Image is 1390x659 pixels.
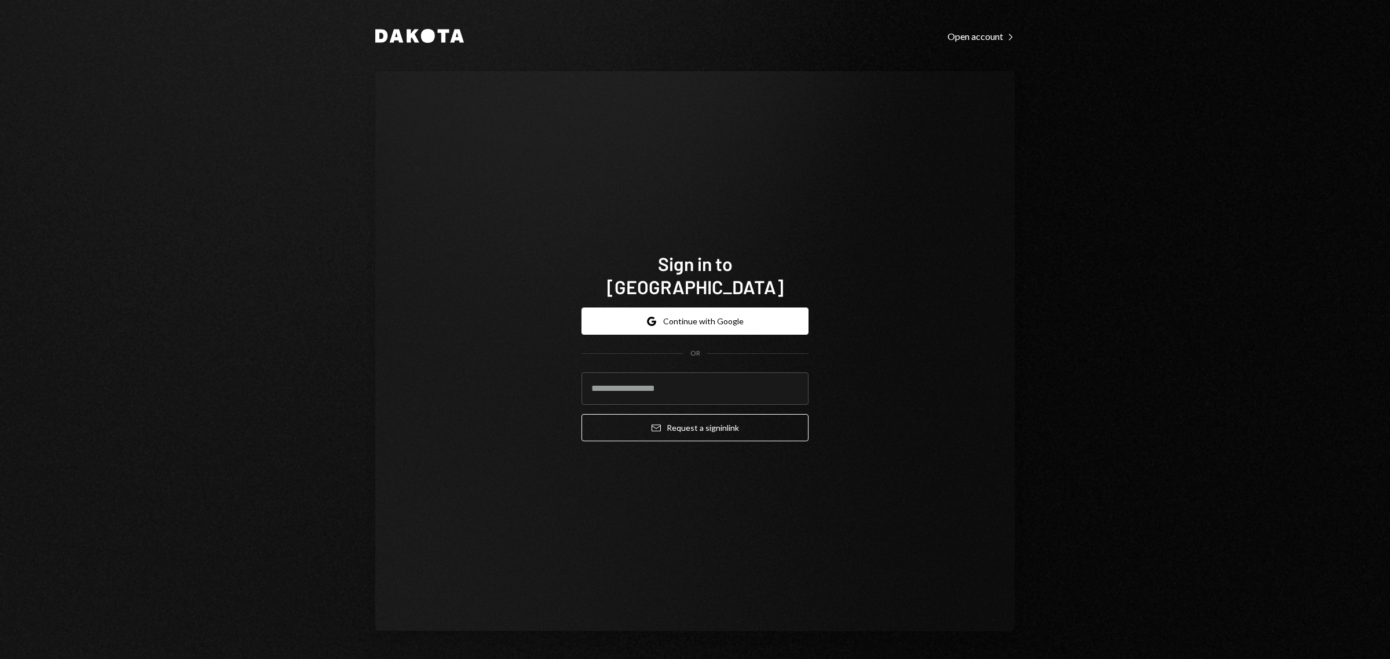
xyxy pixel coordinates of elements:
div: Open account [948,31,1015,42]
div: OR [690,349,700,358]
h1: Sign in to [GEOGRAPHIC_DATA] [581,252,809,298]
button: Continue with Google [581,307,809,335]
button: Request a signinlink [581,414,809,441]
a: Open account [948,30,1015,42]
